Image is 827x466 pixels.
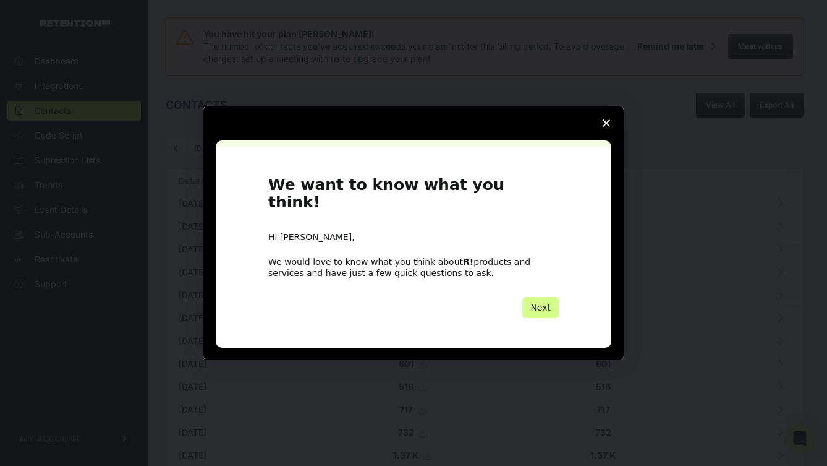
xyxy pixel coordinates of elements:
div: We would love to know what you think about products and services and have just a few quick questi... [268,256,559,278]
button: Next [522,297,559,318]
b: R! [463,257,473,267]
div: Hi [PERSON_NAME], [268,231,559,244]
h1: We want to know what you think! [268,176,559,219]
span: Close survey [589,106,624,140]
